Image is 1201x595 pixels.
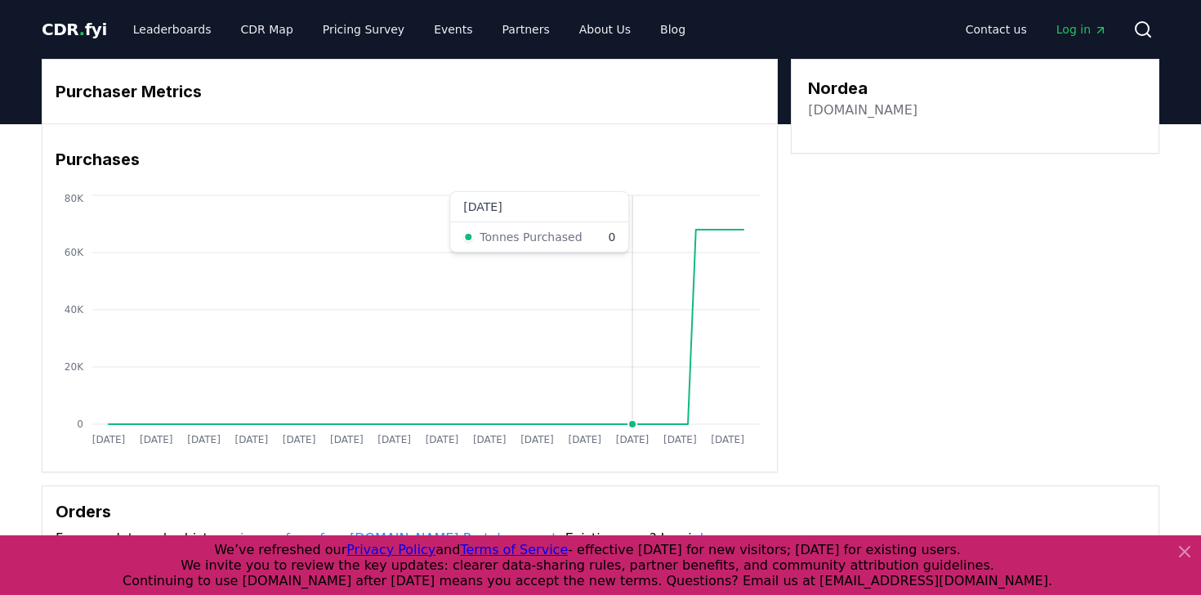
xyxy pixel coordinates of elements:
[140,434,173,445] tspan: [DATE]
[700,530,730,546] a: here
[56,147,764,172] h3: Purchases
[56,499,1145,524] h3: Orders
[65,361,84,373] tspan: 20K
[42,18,107,41] a: CDR.fyi
[808,76,917,101] h3: Nordea
[520,434,554,445] tspan: [DATE]
[120,15,225,44] a: Leaderboards
[56,79,764,104] h3: Purchaser Metrics
[566,15,644,44] a: About Us
[310,15,417,44] a: Pricing Survey
[234,530,557,546] a: sign up for a free [DOMAIN_NAME] Portal account
[421,15,485,44] a: Events
[77,418,83,430] tspan: 0
[489,15,563,44] a: Partners
[711,434,744,445] tspan: [DATE]
[473,434,507,445] tspan: [DATE]
[65,247,84,258] tspan: 60K
[79,20,85,39] span: .
[377,434,411,445] tspan: [DATE]
[187,434,221,445] tspan: [DATE]
[647,15,699,44] a: Blog
[426,434,459,445] tspan: [DATE]
[568,434,601,445] tspan: [DATE]
[808,101,917,120] a: [DOMAIN_NAME]
[616,434,650,445] tspan: [DATE]
[65,304,84,315] tspan: 40K
[283,434,316,445] tspan: [DATE]
[1043,15,1120,44] a: Log in
[235,434,269,445] tspan: [DATE]
[42,20,107,39] span: CDR fyi
[92,434,126,445] tspan: [DATE]
[330,434,364,445] tspan: [DATE]
[663,434,697,445] tspan: [DATE]
[120,15,699,44] nav: Main
[953,15,1040,44] a: Contact us
[65,193,84,204] tspan: 80K
[953,15,1120,44] nav: Main
[56,529,1145,548] p: For complete order history, . Existing user? Log in .
[1056,21,1107,38] span: Log in
[228,15,306,44] a: CDR Map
